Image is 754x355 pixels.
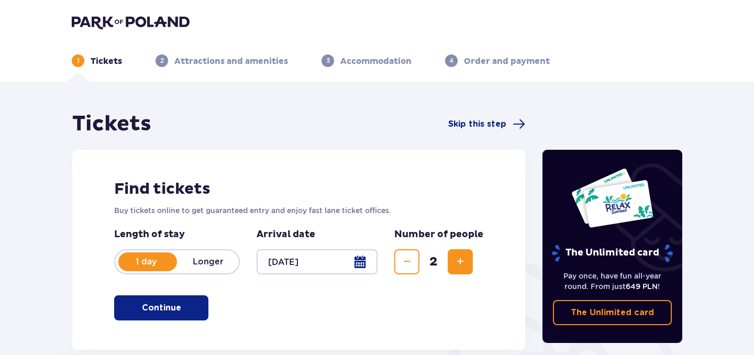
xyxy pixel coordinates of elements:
[114,205,483,216] p: Buy tickets online to get guaranteed entry and enjoy fast lane ticket offices.
[177,256,239,268] p: Longer
[448,118,506,130] span: Skip this step
[422,254,446,270] span: 2
[91,56,122,67] p: Tickets
[340,56,412,67] p: Accommodation
[571,307,654,318] p: The Unlimited card
[72,15,190,29] img: Park of Poland logo
[257,228,315,241] p: Arrival date
[115,256,177,268] p: 1 day
[464,56,550,67] p: Order and payment
[394,249,419,274] button: Decrease
[114,228,240,241] p: Length of stay
[394,228,483,241] p: Number of people
[142,302,181,314] p: Continue
[445,54,550,67] div: 4Order and payment
[114,179,483,199] h2: Find tickets
[553,271,672,292] p: Pay once, have fun all-year round. From just !
[77,56,80,65] p: 1
[326,56,330,65] p: 3
[551,244,674,262] p: The Unlimited card
[174,56,288,67] p: Attractions and amenities
[626,282,658,291] span: 649 PLN
[448,118,525,130] a: Skip this step
[449,56,453,65] p: 4
[448,249,473,274] button: Increase
[321,54,412,67] div: 3Accommodation
[72,54,122,67] div: 1Tickets
[72,111,151,137] h1: Tickets
[114,295,208,320] button: Continue
[553,300,672,325] a: The Unlimited card
[156,54,288,67] div: 2Attractions and amenities
[571,168,654,228] img: Two entry cards to Suntago with the word 'UNLIMITED RELAX', featuring a white background with tro...
[160,56,164,65] p: 2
